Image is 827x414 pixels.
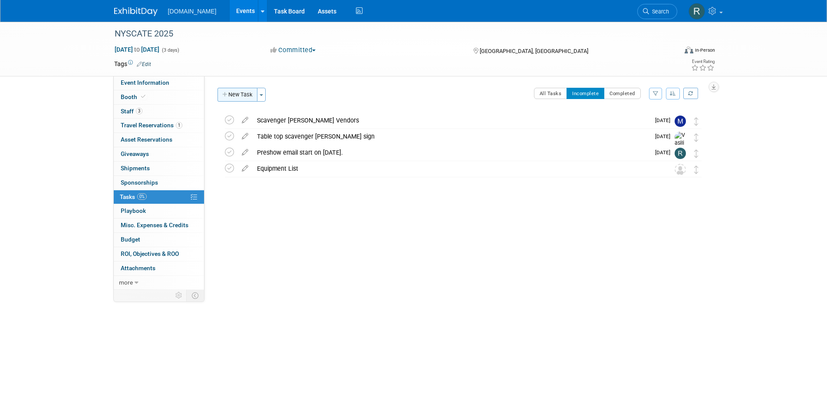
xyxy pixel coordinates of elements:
[121,93,147,100] span: Booth
[121,136,172,143] span: Asset Reservations
[217,88,257,102] button: New Task
[121,150,149,157] span: Giveaways
[114,46,160,53] span: [DATE] [DATE]
[114,190,204,204] a: Tasks0%
[186,290,204,301] td: Toggle Event Tabs
[112,26,664,42] div: NYSCATE 2025
[655,133,675,139] span: [DATE]
[114,133,204,147] a: Asset Reservations
[689,3,705,20] img: Rachelle Menzella
[176,122,182,129] span: 1
[237,116,253,124] a: edit
[121,122,182,129] span: Travel Reservations
[114,105,204,119] a: Staff3
[655,117,675,123] span: [DATE]
[119,279,133,286] span: more
[114,76,204,90] a: Event Information
[694,166,699,174] i: Move task
[480,48,588,54] span: [GEOGRAPHIC_DATA], [GEOGRAPHIC_DATA]
[114,204,204,218] a: Playbook
[114,233,204,247] a: Budget
[114,162,204,176] a: Shipments
[675,164,686,175] img: Unassigned
[114,276,204,290] a: more
[114,262,204,275] a: Attachments
[161,47,179,53] span: (3 days)
[114,176,204,190] a: Sponsorships
[567,88,604,99] button: Incomplete
[694,117,699,126] i: Move task
[121,236,140,243] span: Budget
[137,61,151,67] a: Edit
[141,94,145,99] i: Booth reservation complete
[694,149,699,158] i: Move task
[121,265,155,272] span: Attachments
[171,290,187,301] td: Personalize Event Tab Strip
[604,88,641,99] button: Completed
[121,222,188,229] span: Misc. Expenses & Credits
[121,165,150,172] span: Shipments
[114,219,204,232] a: Misc. Expenses & Credits
[253,145,650,160] div: Preshow email start on [DATE].
[675,116,686,127] img: Mark Menzella
[637,4,677,19] a: Search
[121,207,146,214] span: Playbook
[137,193,147,200] span: 0%
[114,7,158,16] img: ExhibitDay
[121,250,179,257] span: ROI, Objectives & ROO
[136,108,142,114] span: 3
[683,88,698,99] a: Refresh
[626,45,715,58] div: Event Format
[267,46,319,55] button: Committed
[114,90,204,104] a: Booth
[695,47,715,53] div: In-Person
[534,88,567,99] button: All Tasks
[253,129,650,144] div: Table top scavenger [PERSON_NAME] sign
[114,247,204,261] a: ROI, Objectives & ROO
[655,149,675,156] span: [DATE]
[121,108,142,115] span: Staff
[114,119,204,132] a: Travel Reservations1
[120,193,147,200] span: Tasks
[237,132,253,140] a: edit
[694,133,699,142] i: Move task
[649,8,669,15] span: Search
[114,60,151,68] td: Tags
[121,79,169,86] span: Event Information
[675,132,688,170] img: Vasili Karalewich
[675,148,686,159] img: Rachelle Menzella
[237,165,253,172] a: edit
[168,8,217,15] span: [DOMAIN_NAME]
[237,149,253,156] a: edit
[253,113,650,128] div: Scavenger [PERSON_NAME] Vendors
[691,60,715,64] div: Event Rating
[253,161,657,176] div: Equipment List
[121,179,158,186] span: Sponsorships
[114,147,204,161] a: Giveaways
[133,46,141,53] span: to
[685,46,693,53] img: Format-Inperson.png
